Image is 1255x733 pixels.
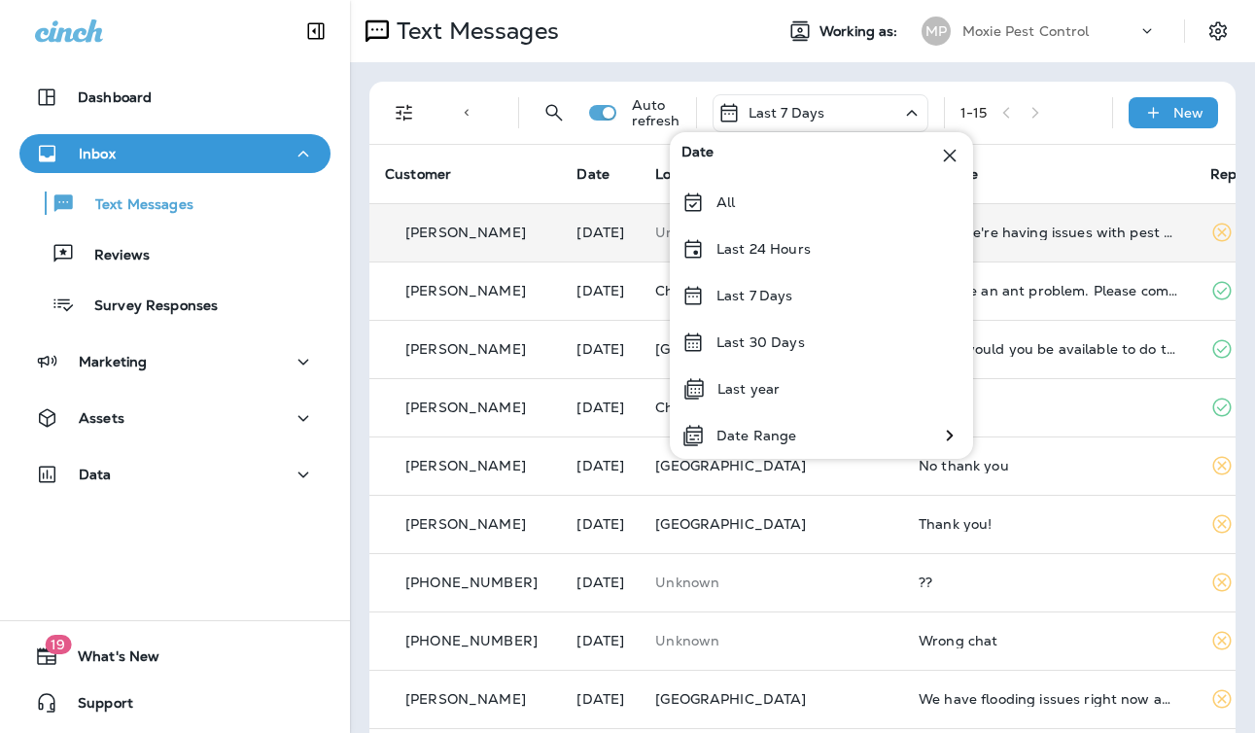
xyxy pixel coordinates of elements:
p: [PERSON_NAME] [405,225,526,240]
p: [PERSON_NAME] [405,458,526,473]
p: Marketing [79,354,147,369]
button: Dashboard [19,78,331,117]
p: Inbox [79,146,116,161]
p: [PERSON_NAME] [405,341,526,357]
p: Aug 15, 2025 01:42 PM [576,400,624,415]
button: 19What's New [19,637,331,676]
div: MP [922,17,951,46]
p: Text Messages [76,196,193,215]
p: [PERSON_NAME] [405,691,526,707]
span: Chantilly [655,282,715,299]
span: 19 [45,635,71,654]
span: [GEOGRAPHIC_DATA] [655,690,806,708]
p: [PERSON_NAME] [405,400,526,415]
p: Last 7 Days [749,105,825,121]
span: What's New [58,648,159,672]
div: Hi I have an ant problem. Please come to spray. [919,283,1179,298]
p: Aug 13, 2025 02:47 PM [576,575,624,590]
button: Filters [385,93,424,132]
p: Data [79,467,112,482]
p: Auto refresh [632,97,680,128]
div: ?? [919,575,1179,590]
p: Assets [79,410,124,426]
p: Last 24 Hours [716,241,811,257]
div: We have flooding issues right now and can't accommodate a visit right now [919,691,1179,707]
p: Aug 15, 2025 11:54 AM [576,458,624,473]
p: [PHONE_NUMBER] [405,633,538,648]
button: Search Messages [535,93,574,132]
p: Last 30 Days [716,334,805,350]
span: [GEOGRAPHIC_DATA] [655,340,806,358]
span: Support [58,695,133,718]
button: Text Messages [19,183,331,224]
p: Aug 14, 2025 01:17 PM [576,516,624,532]
p: Aug 17, 2025 09:16 PM [576,225,624,240]
p: All [716,194,735,210]
p: [PERSON_NAME] [405,516,526,532]
p: [PHONE_NUMBER] [405,575,538,590]
button: Marketing [19,342,331,381]
p: Last year [717,381,780,397]
p: This customer does not have a last location and the phone number they messaged is not assigned to... [655,633,888,648]
button: Survey Responses [19,284,331,325]
p: Date Range [716,428,796,443]
div: Wrong chat [919,633,1179,648]
span: Date [576,165,610,183]
p: Reviews [75,247,150,265]
p: Aug 13, 2025 01:05 PM [576,633,624,648]
div: When would you be available to do this? [919,341,1179,357]
button: Reviews [19,233,331,274]
span: [GEOGRAPHIC_DATA] [655,457,806,474]
button: Data [19,455,331,494]
p: Aug 16, 2025 04:19 AM [576,341,624,357]
p: Text Messages [389,17,559,46]
p: Survey Responses [75,297,218,316]
div: Hello, we're having issues with pest around our house and we need an as needed visit [919,225,1179,240]
button: Collapse Sidebar [289,12,343,51]
p: Aug 13, 2025 11:11 AM [576,691,624,707]
span: Chantilly [655,399,715,416]
p: Last 7 Days [716,288,793,303]
div: Ok [919,400,1179,415]
div: No thank you [919,458,1179,473]
span: Customer [385,165,451,183]
p: Moxie Pest Control [962,23,1090,39]
button: Support [19,683,331,722]
span: Location [655,165,712,183]
span: [GEOGRAPHIC_DATA] [655,515,806,533]
p: This customer does not have a last location and the phone number they messaged is not assigned to... [655,575,888,590]
span: Working as: [819,23,902,40]
p: Dashboard [78,89,152,105]
button: Settings [1201,14,1236,49]
p: New [1173,105,1203,121]
p: This customer does not have a last location and the phone number they messaged is not assigned to... [655,225,888,240]
p: Aug 17, 2025 10:26 AM [576,283,624,298]
div: 1 - 15 [960,105,988,121]
button: Inbox [19,134,331,173]
p: [PERSON_NAME] [405,283,526,298]
button: Assets [19,399,331,437]
div: Thank you! [919,516,1179,532]
span: Date [681,144,715,167]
